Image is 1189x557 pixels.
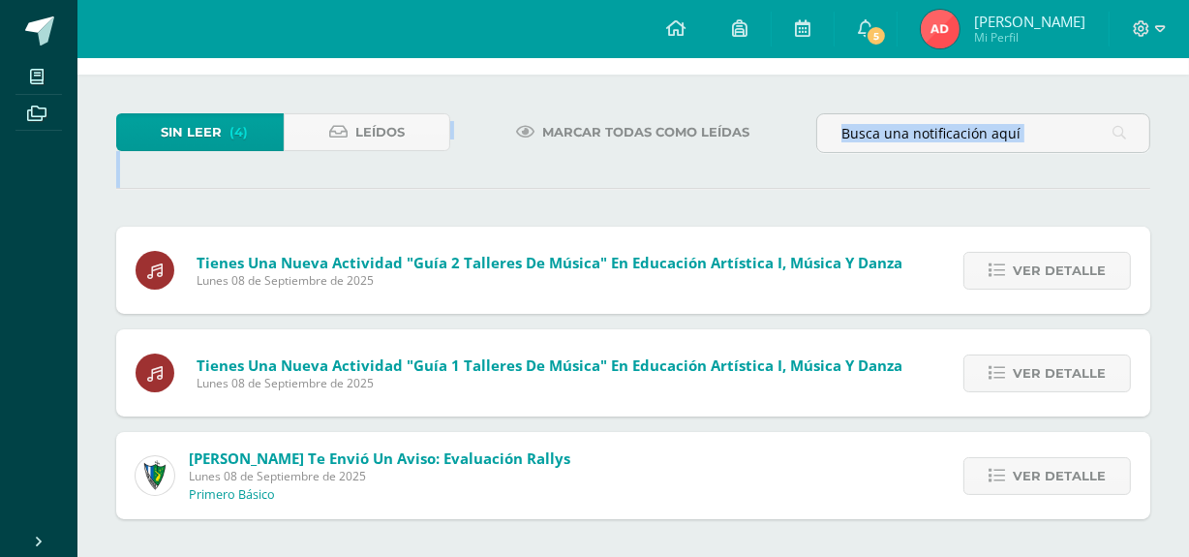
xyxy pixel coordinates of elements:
span: Lunes 08 de Septiembre de 2025 [189,468,570,484]
p: Primero Básico [189,487,275,503]
span: Lunes 08 de Septiembre de 2025 [197,272,902,289]
input: Busca una notificación aquí [817,114,1149,152]
span: [PERSON_NAME] te envió un aviso: Evaluación Rallys [189,449,570,468]
span: Ver detalle [1013,458,1106,494]
span: Leídos [355,114,405,150]
span: Marcar todas como leídas [542,114,749,150]
span: Lunes 08 de Septiembre de 2025 [197,375,902,391]
a: Sin leer(4) [116,113,284,151]
span: Tienes una nueva actividad "Guía 2 Talleres de Música" En Educación Artística I, Música y Danza [197,253,902,272]
span: 5 [866,25,887,46]
span: Ver detalle [1013,356,1106,391]
span: Ver detalle [1013,253,1106,289]
span: (4) [229,114,248,150]
span: Sin leer [161,114,222,150]
span: Mi Perfil [974,29,1085,46]
a: Marcar todas como leídas [492,113,774,151]
span: Tienes una nueva actividad "Guía 1 Talleres de Música" En Educación Artística I, Música y Danza [197,356,902,375]
a: Leídos [284,113,451,151]
img: 9f174a157161b4ddbe12118a61fed988.png [136,456,174,495]
span: [PERSON_NAME] [974,12,1085,31]
img: 2b36d78c5330a76a8219e346466025d2.png [921,10,960,48]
